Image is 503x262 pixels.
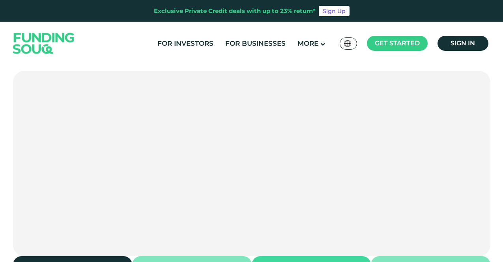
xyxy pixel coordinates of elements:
a: Sign Up [319,6,350,16]
div: Exclusive Private Credit deals with up to 23% return* [154,7,316,15]
a: For Businesses [223,37,288,50]
span: Sign in [451,39,475,47]
img: Logo [5,24,82,63]
a: For Investors [155,37,215,50]
a: Sign in [438,36,488,51]
span: Get started [375,39,420,47]
span: More [297,39,318,47]
img: SA Flag [344,40,351,47]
